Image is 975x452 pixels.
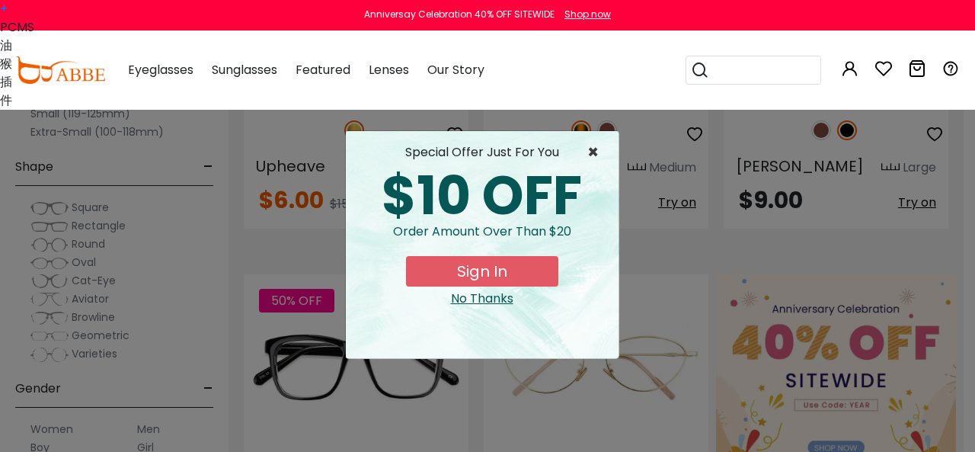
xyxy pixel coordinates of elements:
[15,56,105,84] img: abbeglasses.com
[369,61,409,79] span: Lenses
[557,8,611,21] a: Shop now
[587,143,606,162] button: Close
[296,61,350,79] span: Featured
[128,61,193,79] span: Eyeglasses
[364,8,555,21] div: Anniversay Celebration 40% OFF SITEWIDE
[427,61,484,79] span: Our Story
[587,143,606,162] span: ×
[358,223,606,256] div: Order amount over than $20
[564,8,611,21] div: Shop now
[358,290,606,308] div: Close
[358,169,606,223] div: $10 OFF
[358,143,606,162] div: special offer just for you
[406,256,558,287] button: Sign In
[212,61,277,79] span: Sunglasses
